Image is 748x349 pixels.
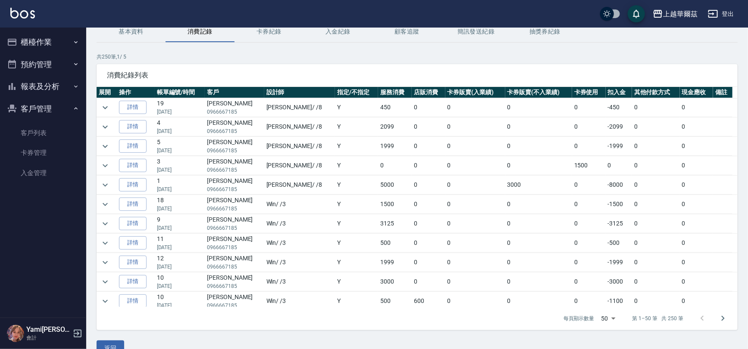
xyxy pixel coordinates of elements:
td: Y [335,234,378,253]
th: 扣入金 [606,87,632,98]
td: 0 [680,98,714,117]
td: 0 [632,253,680,272]
td: 3 [155,156,205,175]
td: 10 [155,292,205,311]
td: [PERSON_NAME] [205,195,264,214]
td: 11 [155,234,205,253]
a: 詳情 [119,178,147,191]
td: Y [335,137,378,156]
button: 上越華爾茲 [649,5,701,23]
a: 詳情 [119,275,147,288]
td: 0 [505,156,572,175]
td: 0 [680,292,714,311]
button: expand row [99,237,112,250]
a: 詳情 [119,236,147,250]
button: 櫃檯作業 [3,31,83,53]
td: 0 [606,156,632,175]
td: 0 [412,98,445,117]
td: -1999 [606,253,632,272]
button: expand row [99,295,112,308]
td: 500 [378,292,412,311]
td: Y [335,156,378,175]
p: [DATE] [157,224,203,232]
p: 每頁顯示數量 [563,315,595,322]
p: 0966667185 [207,205,262,213]
p: 0966667185 [207,166,262,174]
td: 450 [378,98,412,117]
button: 登出 [704,6,738,22]
th: 客戶 [205,87,264,98]
td: 0 [445,253,505,272]
p: [DATE] [157,205,203,213]
td: Y [335,195,378,214]
td: 0 [412,156,445,175]
p: [DATE] [157,244,203,251]
p: [DATE] [157,147,203,154]
td: 0 [680,253,714,272]
td: [PERSON_NAME] / /8 [264,117,335,136]
td: [PERSON_NAME] [205,253,264,272]
td: 1 [155,176,205,195]
td: [PERSON_NAME] [205,117,264,136]
td: 0 [445,117,505,136]
td: -3125 [606,214,632,233]
button: 抽獎券紀錄 [510,22,579,42]
td: 0 [572,272,606,291]
button: 消費記錄 [166,22,235,42]
td: 0 [680,176,714,195]
img: Logo [10,8,35,19]
td: [PERSON_NAME] / /8 [264,137,335,156]
td: 3125 [378,214,412,233]
td: 0 [445,156,505,175]
td: [PERSON_NAME] / /8 [264,176,335,195]
td: 5000 [378,176,412,195]
p: [DATE] [157,263,203,271]
p: 0966667185 [207,282,262,290]
img: Person [7,325,24,342]
td: 0 [632,292,680,311]
td: 0 [572,253,606,272]
th: 設計師 [264,87,335,98]
th: 指定/不指定 [335,87,378,98]
td: 0 [632,117,680,136]
a: 詳情 [119,101,147,114]
td: 2099 [378,117,412,136]
p: [DATE] [157,282,203,290]
a: 詳情 [119,139,147,153]
td: [PERSON_NAME] [205,137,264,156]
td: 0 [632,195,680,214]
td: 0 [505,234,572,253]
td: -1100 [606,292,632,311]
td: 0 [632,234,680,253]
button: expand row [99,179,112,191]
td: 0 [412,253,445,272]
td: 12 [155,253,205,272]
td: Y [335,117,378,136]
p: [DATE] [157,166,203,174]
td: 19 [155,98,205,117]
p: [DATE] [157,127,203,135]
td: -450 [606,98,632,117]
td: 0 [445,98,505,117]
td: Win / /3 [264,272,335,291]
a: 客戶列表 [3,123,83,143]
td: 4 [155,117,205,136]
button: 顧客追蹤 [372,22,441,42]
button: 簡訊發送紀錄 [441,22,510,42]
td: 0 [680,195,714,214]
td: Y [335,176,378,195]
p: [DATE] [157,302,203,309]
td: -2099 [606,117,632,136]
button: expand row [99,198,112,211]
td: Y [335,272,378,291]
a: 詳情 [119,256,147,269]
td: 0 [445,272,505,291]
td: 0 [445,292,505,311]
td: Win / /3 [264,234,335,253]
td: Win / /3 [264,292,335,311]
td: 0 [412,272,445,291]
p: [DATE] [157,185,203,193]
td: 0 [505,98,572,117]
td: 500 [378,234,412,253]
button: 卡券紀錄 [235,22,304,42]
